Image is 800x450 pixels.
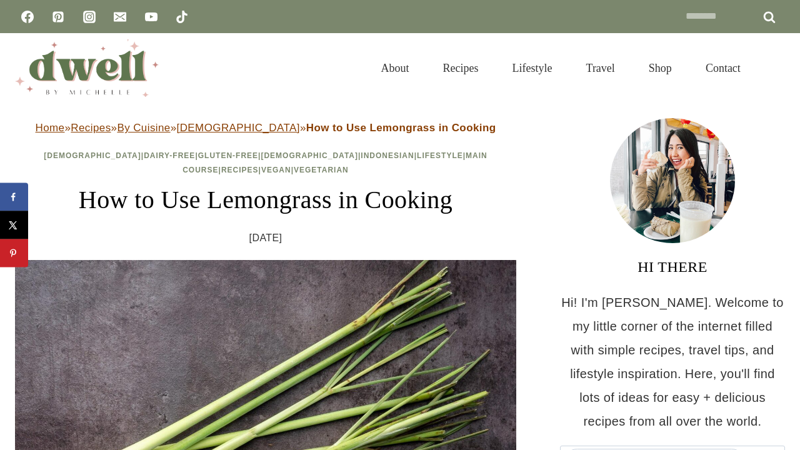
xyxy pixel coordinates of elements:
[569,46,632,90] a: Travel
[417,151,463,160] a: Lifestyle
[306,122,496,134] strong: How to Use Lemongrass in Cooking
[36,122,65,134] a: Home
[364,46,426,90] a: About
[261,151,358,160] a: [DEMOGRAPHIC_DATA]
[36,122,496,134] span: » » » »
[560,291,785,433] p: Hi! I'm [PERSON_NAME]. Welcome to my little corner of the internet filled with simple recipes, tr...
[144,151,195,160] a: Dairy-Free
[44,151,141,160] a: [DEMOGRAPHIC_DATA]
[261,166,291,174] a: Vegan
[169,4,194,29] a: TikTok
[249,229,282,247] time: [DATE]
[15,4,40,29] a: Facebook
[221,166,259,174] a: Recipes
[44,151,487,174] span: | | | | | | | | |
[426,46,496,90] a: Recipes
[15,181,516,219] h1: How to Use Lemongrass in Cooking
[46,4,71,29] a: Pinterest
[198,151,258,160] a: Gluten-Free
[107,4,132,29] a: Email
[560,256,785,278] h3: HI THERE
[294,166,349,174] a: Vegetarian
[361,151,414,160] a: Indonesian
[496,46,569,90] a: Lifestyle
[117,122,170,134] a: By Cuisine
[15,39,159,97] img: DWELL by michelle
[139,4,164,29] a: YouTube
[364,46,757,90] nav: Primary Navigation
[632,46,689,90] a: Shop
[764,57,785,79] button: View Search Form
[77,4,102,29] a: Instagram
[177,122,300,134] a: [DEMOGRAPHIC_DATA]
[71,122,111,134] a: Recipes
[689,46,757,90] a: Contact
